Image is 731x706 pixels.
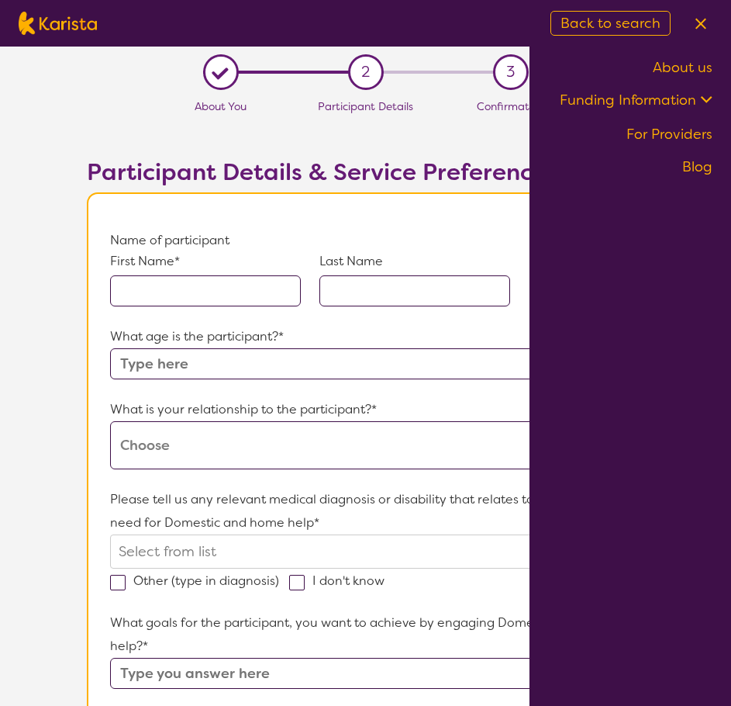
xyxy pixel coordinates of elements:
[110,488,620,535] p: Please tell us any relevant medical diagnosis or disability that relates to participant's need fo...
[695,18,706,29] img: close the menu
[110,229,620,252] p: Name of participant
[560,91,712,109] a: Funding Information
[110,611,620,658] p: What goals for the participant, you want to achieve by engaging Domestic and home help?*
[209,61,233,85] div: L
[110,325,620,348] p: What age is the participant?*
[626,125,712,144] a: For Providers
[560,14,660,33] span: Back to search
[195,99,247,113] span: About You
[477,99,544,113] span: Confirmation
[550,11,671,36] a: Back to search
[110,658,620,689] input: Type you answer here
[289,573,395,589] label: I don't know
[110,348,620,379] input: Type here
[682,157,712,176] a: Blog
[506,61,515,84] span: 3
[110,252,301,271] p: First Name*
[87,158,645,186] h2: Participant Details & Service Preferences
[110,398,620,421] p: What is your relationship to the participant?*
[110,573,289,589] label: Other (type in diagnosis)
[361,61,370,84] span: 2
[19,12,97,35] img: Karista logo
[318,99,413,113] span: Participant Details
[319,252,510,271] p: Last Name
[653,58,712,77] a: About us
